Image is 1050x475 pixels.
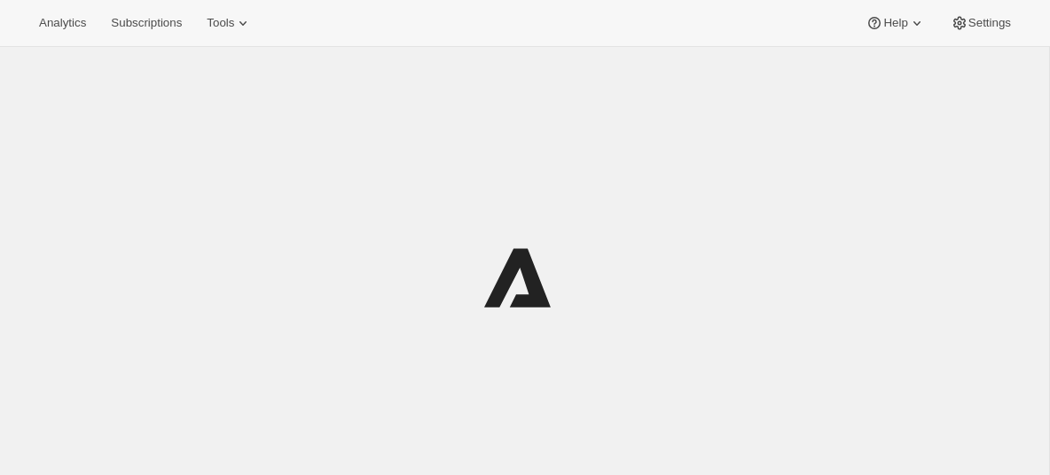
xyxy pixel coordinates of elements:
[28,11,97,35] button: Analytics
[111,16,182,30] span: Subscriptions
[968,16,1011,30] span: Settings
[883,16,907,30] span: Help
[39,16,86,30] span: Analytics
[207,16,234,30] span: Tools
[100,11,192,35] button: Subscriptions
[196,11,262,35] button: Tools
[940,11,1022,35] button: Settings
[855,11,936,35] button: Help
